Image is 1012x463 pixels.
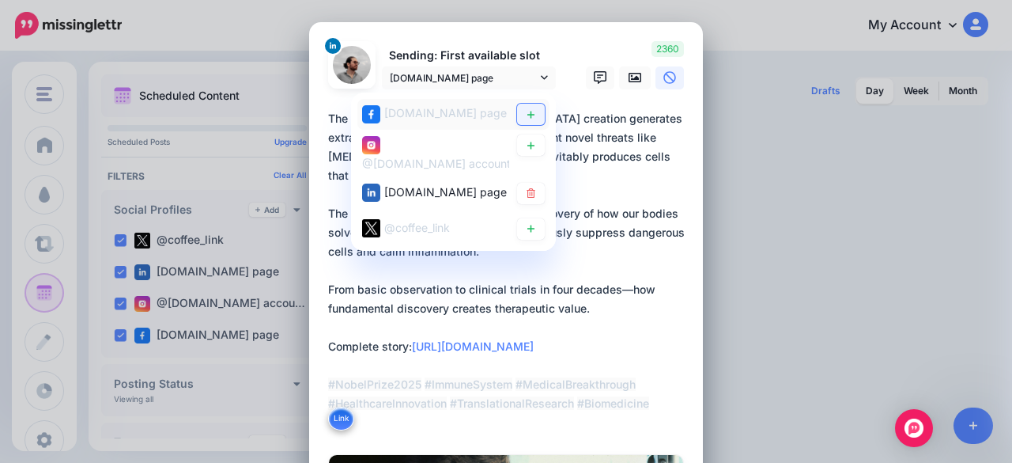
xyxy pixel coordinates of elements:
[362,104,380,123] img: facebook-square.png
[362,135,380,154] img: instagram-square.png
[895,409,933,447] div: Open Intercom Messenger
[382,66,556,89] a: [DOMAIN_NAME] page
[328,407,354,431] button: Link
[384,184,507,198] span: [DOMAIN_NAME] page
[382,47,556,65] p: Sending: First available slot
[362,184,380,202] img: linkedin-square.png
[333,46,371,84] img: 1696256505061-50508.png
[384,220,450,233] span: @coffee_link
[328,109,692,413] div: The immune system's random [MEDICAL_DATA] creation generates extraordinary diversity—enabling us ...
[362,156,511,169] span: @[DOMAIN_NAME] account
[384,106,507,120] span: [DOMAIN_NAME] page
[390,70,537,86] span: [DOMAIN_NAME] page
[362,219,380,237] img: twitter-square.png
[651,41,684,57] span: 2360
